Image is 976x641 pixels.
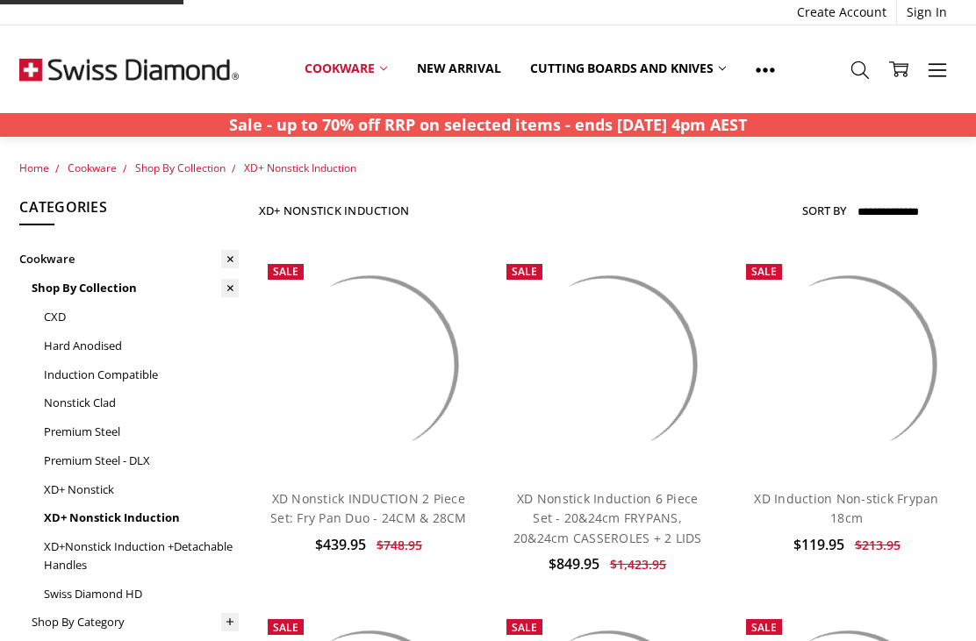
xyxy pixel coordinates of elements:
a: Show All [741,49,790,89]
a: XD+ Nonstick [44,475,239,504]
span: Sale [512,264,537,279]
a: Cookware [19,246,239,274]
a: CXD [44,303,239,331]
a: Home [19,160,49,175]
a: Shop By Collection [32,274,239,303]
a: Cookware [290,49,402,88]
a: Hard Anodised [44,331,239,360]
a: Cutting boards and knives [515,49,741,88]
a: XD+ Nonstick Induction [44,503,239,532]
a: XD+ Nonstick Induction [244,160,356,175]
span: $1,423.95 [610,556,666,573]
a: Premium Steel [44,417,239,446]
a: Nonstick Clad [44,388,239,417]
span: $119.95 [793,535,844,554]
span: Sale [273,264,298,279]
span: Sale [751,620,777,635]
img: Free Shipping On Every Order [19,25,239,113]
a: Premium Steel - DLX [44,446,239,475]
a: New arrival [402,49,515,88]
a: XD+Nonstick Induction +Detachable Handles [44,532,239,580]
span: $748.95 [377,537,422,553]
img: XD Induction Non-stick Frypan 18cm [737,255,957,474]
a: Induction Compatible [44,360,239,389]
h1: XD+ Nonstick Induction [259,203,410,217]
label: Sort By [802,196,846,224]
a: XD Nonstick Induction 6 Piece Set - 20&24cm FRYPANS, 20&24cm CASSEROLES + 2 LIDS [513,490,702,546]
span: Sale [273,620,298,635]
strong: Sale - up to 70% off RRP on selected items - ends [DATE] 4pm AEST [229,114,747,135]
span: $213.95 [855,537,901,553]
a: XD Nonstick INDUCTION 2 Piece Set: Fry Pan Duo - 24CM & 28CM [270,490,467,526]
span: Sale [751,264,777,279]
a: Cookware [68,160,117,175]
img: XD Nonstick Induction 6 Piece Set - 20&24cm FRYPANS, 20&24cm CASSEROLES + 2 LIDS [498,255,717,474]
a: Shop By Category [32,608,239,637]
span: $849.95 [549,554,599,573]
span: $439.95 [315,535,366,554]
a: Swiss Diamond HD [44,580,239,609]
h5: Categories [19,196,239,226]
span: Sale [512,620,537,635]
a: XD Induction Non-stick Frypan 18cm [754,490,938,526]
a: Shop By Collection [135,160,226,175]
img: XD Nonstick INDUCTION 2 Piece Set: Fry Pan Duo - 24CM & 28CM [259,255,478,474]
